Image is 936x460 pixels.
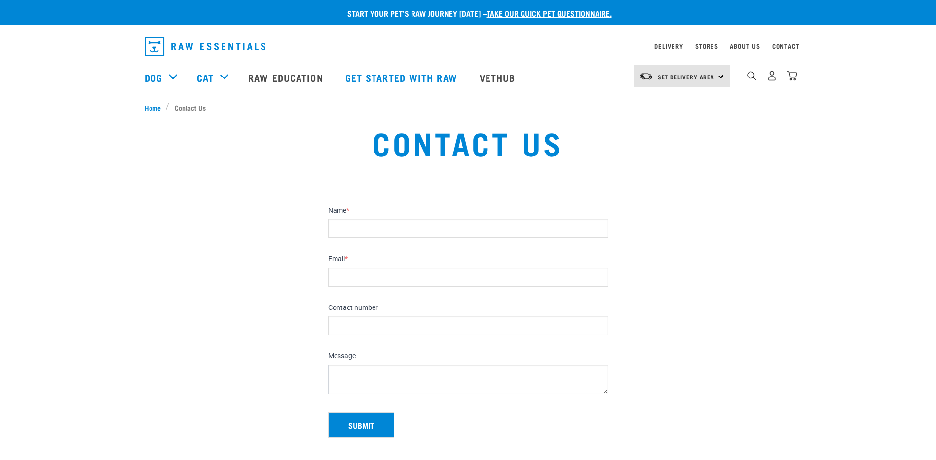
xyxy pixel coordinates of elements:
label: Message [328,352,608,361]
a: About Us [730,44,760,48]
label: Email [328,255,608,264]
nav: breadcrumbs [145,102,792,113]
a: take our quick pet questionnaire. [487,11,612,15]
img: home-icon-1@2x.png [747,71,756,80]
img: Raw Essentials Logo [145,37,265,56]
img: user.png [767,71,777,81]
a: Delivery [654,44,683,48]
h1: Contact Us [174,124,762,160]
a: Home [145,102,166,113]
a: Raw Education [238,58,335,97]
a: Stores [695,44,718,48]
label: Name [328,206,608,215]
label: Contact number [328,304,608,312]
a: Get started with Raw [336,58,470,97]
a: Contact [772,44,800,48]
span: Set Delivery Area [658,75,715,78]
nav: dropdown navigation [137,33,800,60]
button: Submit [328,412,394,438]
img: van-moving.png [639,72,653,80]
a: Cat [197,70,214,85]
a: Dog [145,70,162,85]
span: Home [145,102,161,113]
a: Vethub [470,58,528,97]
img: home-icon@2x.png [787,71,797,81]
